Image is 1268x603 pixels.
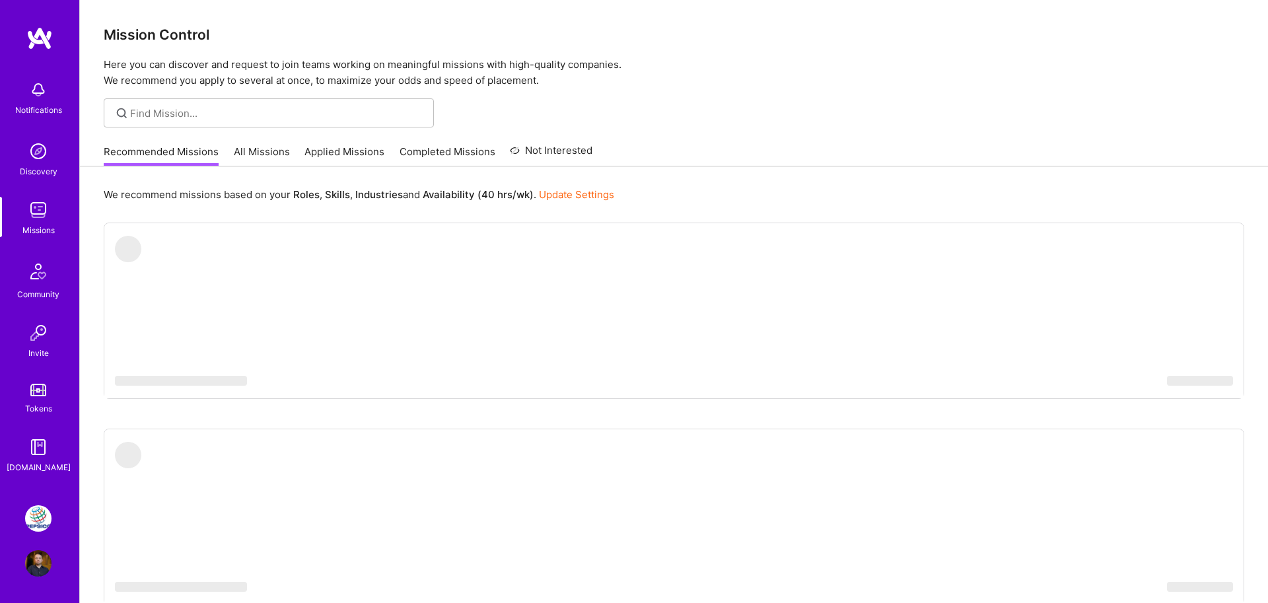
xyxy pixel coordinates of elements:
[25,197,52,223] img: teamwork
[30,384,46,396] img: tokens
[25,77,52,103] img: bell
[539,188,614,201] a: Update Settings
[22,505,55,532] a: PepsiCo: SodaStream Intl. 2024 AOP
[25,320,52,346] img: Invite
[104,57,1244,89] p: Here you can discover and request to join teams working on meaningful missions with high-quality ...
[25,505,52,532] img: PepsiCo: SodaStream Intl. 2024 AOP
[28,346,49,360] div: Invite
[510,143,592,166] a: Not Interested
[22,256,54,287] img: Community
[25,138,52,164] img: discovery
[26,26,53,50] img: logo
[400,145,495,166] a: Completed Missions
[104,26,1244,43] h3: Mission Control
[17,287,59,301] div: Community
[25,550,52,577] img: User Avatar
[20,164,57,178] div: Discovery
[104,145,219,166] a: Recommended Missions
[22,550,55,577] a: User Avatar
[15,103,62,117] div: Notifications
[114,106,129,121] i: icon SearchGrey
[234,145,290,166] a: All Missions
[130,106,424,120] input: Find Mission...
[325,188,350,201] b: Skills
[22,223,55,237] div: Missions
[423,188,534,201] b: Availability (40 hrs/wk)
[25,434,52,460] img: guide book
[104,188,614,201] p: We recommend missions based on your , , and .
[7,460,71,474] div: [DOMAIN_NAME]
[293,188,320,201] b: Roles
[304,145,384,166] a: Applied Missions
[25,402,52,415] div: Tokens
[355,188,403,201] b: Industries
